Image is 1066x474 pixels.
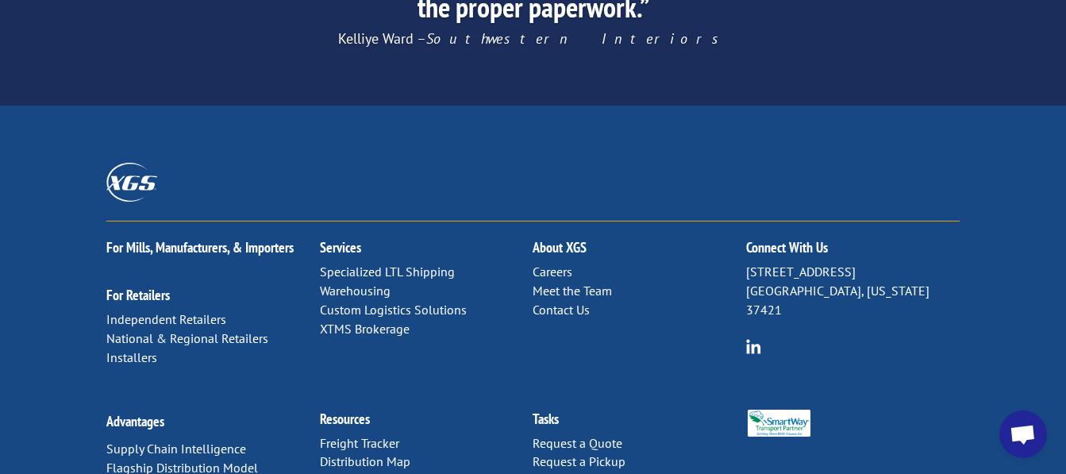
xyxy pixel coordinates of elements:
img: Smartway_Logo [746,410,812,437]
a: Custom Logistics Solutions [320,302,467,318]
div: Open chat [999,410,1047,458]
a: Resources [320,410,370,428]
a: Request a Pickup [533,453,625,469]
a: Meet the Team [533,283,612,299]
em: Southwestern Interiors [426,29,728,48]
a: Installers [106,349,157,365]
a: XTMS Brokerage [320,321,410,337]
a: National & Regional Retailers [106,330,268,346]
p: Kelliye Ward – [139,29,927,48]
a: For Retailers [106,286,170,304]
img: XGS_Logos_ALL_2024_All_White [106,163,157,202]
a: Contact Us [533,302,590,318]
h2: Connect With Us [746,241,960,263]
a: Specialized LTL Shipping [320,264,455,279]
a: Distribution Map [320,453,410,469]
a: Freight Tracker [320,435,399,451]
a: Independent Retailers [106,311,226,327]
a: About XGS [533,238,587,256]
img: group-6 [746,339,761,354]
a: Advantages [106,412,164,430]
a: Supply Chain Intelligence [106,441,246,457]
a: Careers [533,264,572,279]
p: [STREET_ADDRESS] [GEOGRAPHIC_DATA], [US_STATE] 37421 [746,263,960,319]
a: For Mills, Manufacturers, & Importers [106,238,294,256]
a: Warehousing [320,283,391,299]
h2: Tasks [533,412,746,434]
a: Request a Quote [533,435,622,451]
a: Services [320,238,361,256]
